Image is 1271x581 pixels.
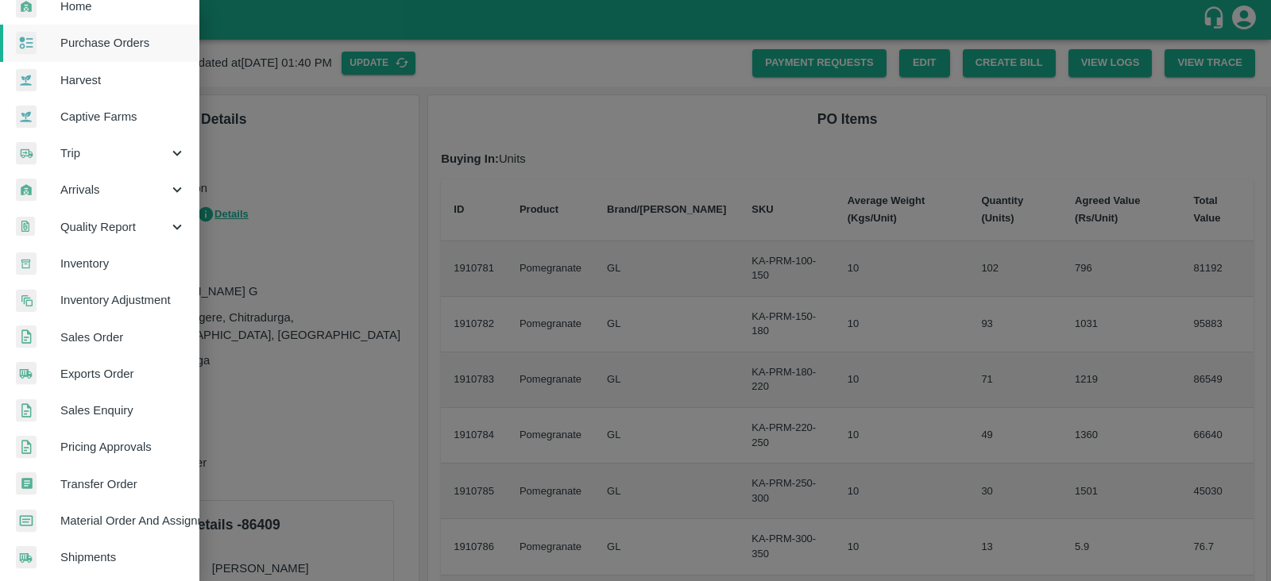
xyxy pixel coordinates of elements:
span: Material Order And Assignment [60,512,186,529]
span: Transfer Order [60,475,186,493]
img: centralMaterial [16,510,37,533]
span: Arrivals [60,181,168,198]
span: Inventory [60,255,186,272]
span: Inventory Adjustment [60,291,186,309]
img: whInventory [16,252,37,275]
img: harvest [16,105,37,129]
span: Shipments [60,548,186,566]
span: Pricing Approvals [60,438,186,456]
img: reciept [16,32,37,55]
img: shipments [16,362,37,385]
img: delivery [16,142,37,165]
img: inventory [16,289,37,312]
span: Harvest [60,71,186,89]
img: harvest [16,68,37,92]
img: sales [16,436,37,459]
img: qualityReport [16,217,35,237]
img: whArrival [16,179,37,202]
span: Quality Report [60,218,168,236]
img: whTransfer [16,472,37,495]
img: sales [16,399,37,422]
img: shipments [16,546,37,569]
span: Sales Order [60,329,186,346]
span: Trip [60,144,168,162]
span: Sales Enquiry [60,402,186,419]
span: Exports Order [60,365,186,383]
img: sales [16,325,37,348]
span: Purchase Orders [60,34,186,52]
span: Captive Farms [60,108,186,125]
